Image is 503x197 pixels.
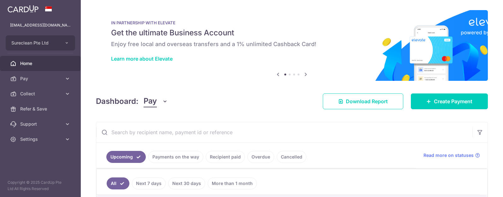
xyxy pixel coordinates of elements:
span: Settings [20,136,62,142]
span: Create Payment [434,98,472,105]
span: Collect [20,91,62,97]
a: Next 30 days [168,177,205,189]
a: Learn more about Elevate [111,56,173,62]
a: Cancelled [277,151,306,163]
span: Sureclean Pte Ltd [11,40,58,46]
a: Download Report [323,93,403,109]
p: IN PARTNERSHIP WITH ELEVATE [111,20,473,25]
span: Read more on statuses [423,152,474,158]
input: Search by recipient name, payment id or reference [96,122,472,142]
span: Refer & Save [20,106,62,112]
h4: Dashboard: [96,96,139,107]
a: More than 1 month [208,177,257,189]
h5: Get the ultimate Business Account [111,28,473,38]
a: Read more on statuses [423,152,480,158]
a: All [107,177,129,189]
a: Recipient paid [206,151,245,163]
img: CardUp [8,5,38,13]
span: Support [20,121,62,127]
h6: Enjoy free local and overseas transfers and a 1% unlimited Cashback Card! [111,40,473,48]
button: Pay [144,95,168,107]
a: Next 7 days [132,177,166,189]
button: Sureclean Pte Ltd [6,35,75,51]
a: Upcoming [106,151,146,163]
span: Download Report [346,98,388,105]
a: Payments on the way [148,151,203,163]
p: [EMAIL_ADDRESS][DOMAIN_NAME] [10,22,71,28]
a: Overdue [247,151,274,163]
span: Home [20,60,62,67]
a: Create Payment [411,93,488,109]
img: Renovation banner [96,10,488,81]
span: Pay [144,95,157,107]
span: Pay [20,75,62,82]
